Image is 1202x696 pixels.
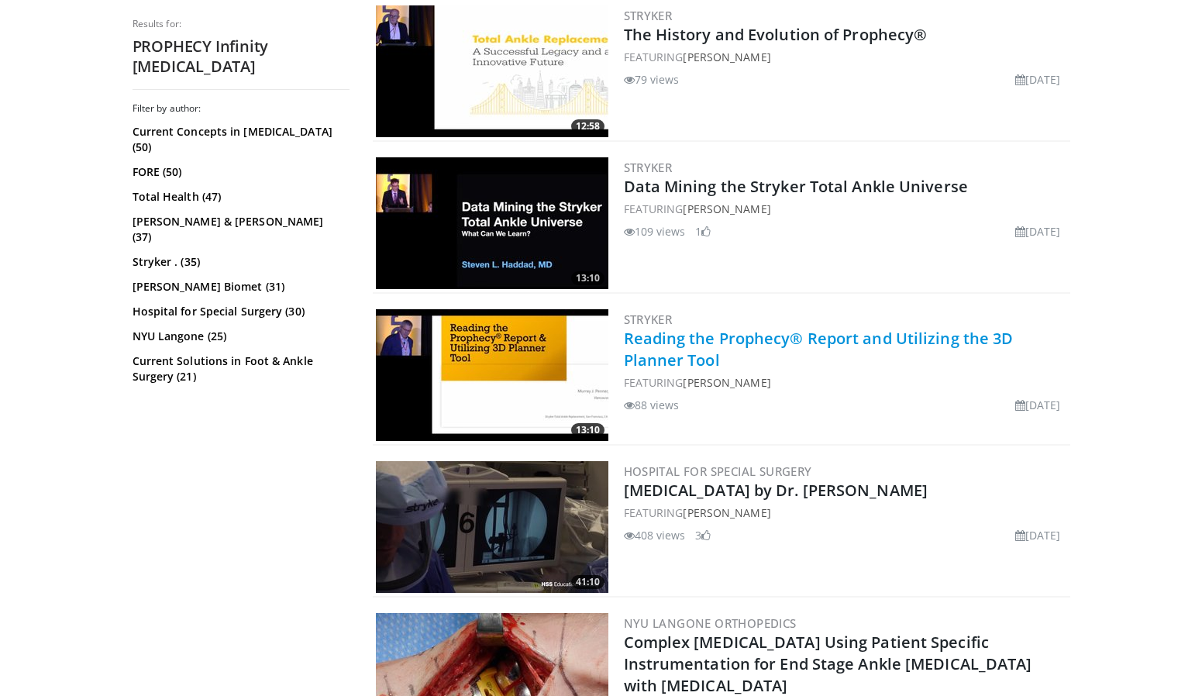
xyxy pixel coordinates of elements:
a: [MEDICAL_DATA] by Dr. [PERSON_NAME] [624,480,928,501]
a: Stryker . (35) [133,254,346,270]
li: [DATE] [1015,527,1061,543]
span: 41:10 [571,575,604,589]
a: [PERSON_NAME] [683,202,770,216]
li: 1 [695,223,711,239]
img: 496a0f0c-d867-4b25-9d51-833ca47a1b4e.300x170_q85_crop-smart_upscale.jpg [376,309,608,441]
a: Complex [MEDICAL_DATA] Using Patient Specific Instrumentation for End Stage Ankle [MEDICAL_DATA] ... [624,632,1032,696]
a: [PERSON_NAME] [683,50,770,64]
img: 8511029b-7488-479a-9411-e7a0c43702b4.300x170_q85_crop-smart_upscale.jpg [376,461,608,593]
a: Hospital for Special Surgery [624,463,812,479]
a: Reading the Prophecy® Report and Utilizing the 3D Planner Tool [624,328,1014,370]
a: Total Health (47) [133,189,346,205]
h2: PROPHECY Infinity [MEDICAL_DATA] [133,36,350,77]
a: FORE (50) [133,164,346,180]
a: [PERSON_NAME] [683,375,770,390]
div: FEATURING [624,49,1067,65]
a: NYU Langone (25) [133,329,346,344]
a: Stryker [624,160,673,175]
li: [DATE] [1015,223,1061,239]
a: Current Concepts in [MEDICAL_DATA] (50) [133,124,346,155]
a: 13:10 [376,157,608,289]
p: Results for: [133,18,350,30]
a: 12:58 [376,5,608,137]
li: 3 [695,527,711,543]
a: [PERSON_NAME] & [PERSON_NAME] (37) [133,214,346,245]
li: [DATE] [1015,397,1061,413]
a: Current Solutions in Foot & Ankle Surgery (21) [133,353,346,384]
span: 13:10 [571,423,604,437]
span: 13:10 [571,271,604,285]
li: [DATE] [1015,71,1061,88]
a: The History and Evolution of Prophecy® [624,24,928,45]
div: FEATURING [624,374,1067,391]
img: b97047bc-b38d-4c4a-a9d4-dd8e0266b1ce.300x170_q85_crop-smart_upscale.jpg [376,5,608,137]
li: 109 views [624,223,686,239]
a: NYU Langone Orthopedics [624,615,797,631]
span: 12:58 [571,119,604,133]
h3: Filter by author: [133,102,350,115]
div: FEATURING [624,505,1067,521]
li: 88 views [624,397,680,413]
img: e850a339-bace-4409-a791-c78595670531.300x170_q85_crop-smart_upscale.jpg [376,157,608,289]
a: Data Mining the Stryker Total Ankle Universe [624,176,968,197]
a: Stryker [624,8,673,23]
a: [PERSON_NAME] Biomet (31) [133,279,346,295]
a: Hospital for Special Surgery (30) [133,304,346,319]
a: Stryker [624,312,673,327]
div: FEATURING [624,201,1067,217]
a: [PERSON_NAME] [683,505,770,520]
a: 41:10 [376,461,608,593]
a: 13:10 [376,309,608,441]
li: 408 views [624,527,686,543]
li: 79 views [624,71,680,88]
